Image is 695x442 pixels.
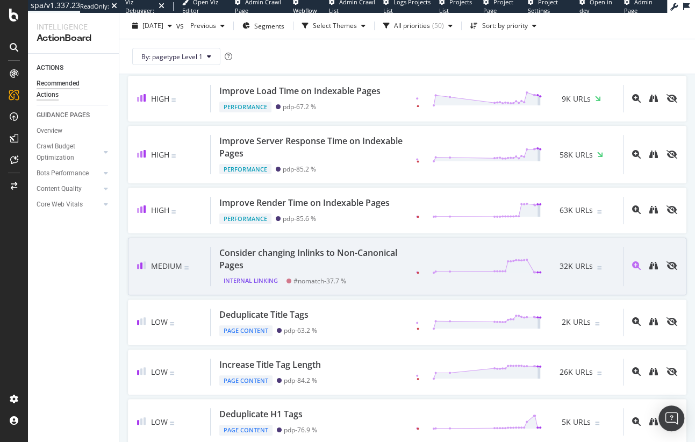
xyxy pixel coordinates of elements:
[649,417,658,427] a: binoculars
[649,317,658,327] a: binoculars
[562,317,591,327] span: 2K URLs
[151,261,182,271] span: Medium
[649,149,658,160] a: binoculars
[560,367,593,377] span: 26K URLs
[649,367,658,377] a: binoculars
[597,266,601,269] img: Equal
[649,205,658,214] div: binoculars
[37,199,101,210] a: Core Web Vitals
[37,183,101,195] a: Content Quality
[219,359,321,371] div: Increase Title Tag Length
[632,417,641,426] div: magnifying-glass-plus
[37,125,111,137] a: Overview
[170,322,174,325] img: Equal
[37,32,110,45] div: ActionBoard
[170,372,174,375] img: Equal
[37,78,111,101] a: Recommended Actions
[649,367,658,376] div: binoculars
[37,168,89,179] div: Bots Performance
[284,426,317,434] div: pdp - 76.9 %
[482,23,528,29] div: Sort: by priority
[394,23,430,29] div: All priorities
[560,261,593,272] span: 32K URLs
[292,6,317,15] span: Webflow
[597,210,601,213] img: Equal
[171,210,176,213] img: Equal
[184,266,189,269] img: Equal
[283,165,316,173] div: pdp - 85.2 %
[151,317,168,327] span: Low
[658,405,684,431] div: Open Intercom Messenger
[649,417,658,426] div: binoculars
[562,94,591,104] span: 9K URLs
[37,199,83,210] div: Core Web Vitals
[37,110,90,121] div: GUIDANCE PAGES
[151,205,169,215] span: High
[151,367,168,377] span: Low
[649,150,658,159] div: binoculars
[379,17,457,34] button: All priorities(50)
[667,94,677,103] div: eye-slash
[171,154,176,158] img: Equal
[219,325,273,336] div: Page Content
[595,322,599,325] img: Equal
[595,422,599,425] img: Equal
[283,215,316,223] div: pdp - 85.6 %
[219,309,309,321] div: Deduplicate Title Tags
[37,62,63,74] div: ACTIONS
[151,417,168,427] span: Low
[562,417,591,427] span: 5K URLs
[284,326,317,334] div: pdp - 63.2 %
[219,85,381,97] div: Improve Load Time on Indexable Pages
[219,102,271,112] div: Performance
[37,62,111,74] a: ACTIONS
[186,17,229,34] button: Previous
[284,376,317,384] div: pdp - 84.2 %
[632,205,641,214] div: magnifying-glass-plus
[151,149,169,160] span: High
[632,94,641,103] div: magnifying-glass-plus
[37,141,93,163] div: Crawl Budget Optimization
[80,2,109,11] div: ReadOnly:
[597,372,601,375] img: Equal
[219,213,271,224] div: Performance
[632,317,641,326] div: magnifying-glass-plus
[141,52,203,61] span: By: pagetype Level 1
[667,205,677,214] div: eye-slash
[632,367,641,376] div: magnifying-glass-plus
[37,168,101,179] a: Bots Performance
[649,94,658,104] a: binoculars
[219,164,271,175] div: Performance
[37,183,82,195] div: Content Quality
[632,150,641,159] div: magnifying-glass-plus
[238,17,289,34] button: Segments
[632,261,641,270] div: magnifying-glass-plus
[132,48,220,65] button: By: pagetype Level 1
[649,317,658,326] div: binoculars
[219,425,273,436] div: Page Content
[171,98,176,102] img: Equal
[313,23,357,29] div: Select Themes
[298,17,370,34] button: Select Themes
[219,275,282,286] div: Internal Linking
[649,261,658,271] a: binoculars
[283,103,316,111] div: pdp - 67.2 %
[37,141,101,163] a: Crawl Budget Optimization
[649,261,658,270] div: binoculars
[142,21,163,30] span: 2025 Sep. 7th
[151,94,169,104] span: High
[667,150,677,159] div: eye-slash
[37,78,101,101] div: Recommended Actions
[170,422,174,425] img: Equal
[37,22,110,32] div: Intelligence
[560,149,593,160] span: 58K URLs
[128,17,176,34] button: [DATE]
[293,277,346,285] div: #nomatch - 37.7 %
[466,17,541,34] button: Sort: by priority
[37,110,111,121] a: GUIDANCE PAGES
[219,375,273,386] div: Page Content
[186,21,216,30] span: Previous
[219,197,390,209] div: Improve Render Time on Indexable Pages
[37,125,62,137] div: Overview
[560,205,593,216] span: 63K URLs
